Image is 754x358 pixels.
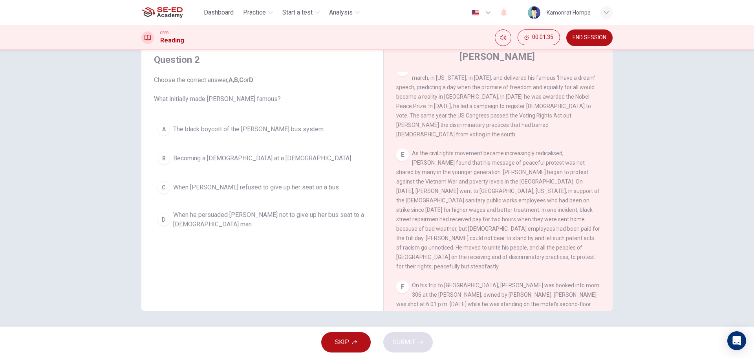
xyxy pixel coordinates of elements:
[154,75,371,104] span: Choose the correct answer, , , or . What initially made [PERSON_NAME] famous?
[329,8,353,17] span: Analysis
[518,29,560,45] button: 00:01:35
[141,5,183,20] img: SE-ED Academy logo
[321,332,371,352] button: SKIP
[157,213,170,226] div: D
[229,76,233,84] b: A
[173,210,367,229] span: When he persuaded [PERSON_NAME] not to give up her bus seat to a [DEMOGRAPHIC_DATA] man
[566,29,613,46] button: END SESSION
[154,53,371,66] h4: Question 2
[173,125,324,134] span: The black boycott of the [PERSON_NAME] bus system
[157,123,170,136] div: A
[727,331,746,350] div: Open Intercom Messenger
[157,181,170,194] div: C
[326,6,363,20] button: Analysis
[160,30,168,36] span: CEFR
[495,29,511,46] div: Mute
[396,150,600,270] span: As the civil rights movement became increasingly radicalised, [PERSON_NAME] found that his messag...
[459,50,535,63] h4: [PERSON_NAME]
[141,5,201,20] a: SE-ED Academy logo
[470,10,480,16] img: en
[173,183,339,192] span: When [PERSON_NAME] refused to give up her seat on a bus
[173,154,351,163] span: Becoming a [DEMOGRAPHIC_DATA] at a [DEMOGRAPHIC_DATA]
[160,36,184,45] h1: Reading
[279,6,323,20] button: Start a test
[157,152,170,165] div: B
[396,282,599,345] span: On his trip to [GEOGRAPHIC_DATA], [PERSON_NAME] was booked into room 306 at the [PERSON_NAME], ow...
[573,35,606,41] span: END SESSION
[335,337,349,348] span: SKIP
[547,8,591,17] div: Kamonrat Hompa
[154,207,371,233] button: DWhen he persuaded [PERSON_NAME] not to give up her bus seat to a [DEMOGRAPHIC_DATA] man
[518,29,560,46] div: Hide
[532,34,553,40] span: 00:01:35
[249,76,253,84] b: D
[240,6,276,20] button: Practice
[528,6,540,19] img: Profile picture
[396,281,409,293] div: F
[396,149,409,161] div: E
[239,76,243,84] b: C
[234,76,238,84] b: B
[154,119,371,139] button: AThe black boycott of the [PERSON_NAME] bus system
[204,8,234,17] span: Dashboard
[154,149,371,168] button: BBecoming a [DEMOGRAPHIC_DATA] at a [DEMOGRAPHIC_DATA]
[243,8,266,17] span: Practice
[154,178,371,197] button: CWhen [PERSON_NAME] refused to give up her seat on a bus
[282,8,313,17] span: Start a test
[201,6,237,20] button: Dashboard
